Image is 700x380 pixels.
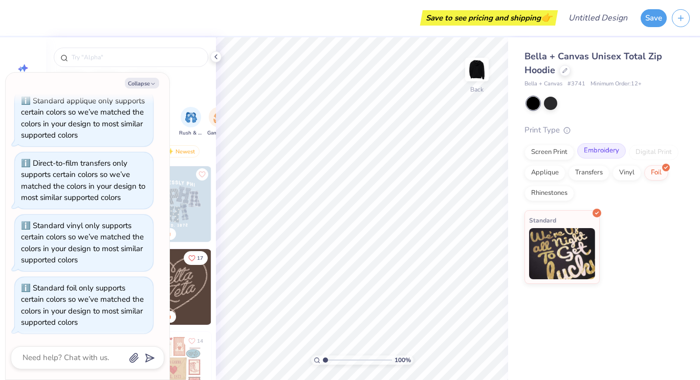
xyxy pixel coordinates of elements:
div: Print Type [524,124,680,136]
div: Digital Print [629,145,679,160]
img: Standard [529,228,595,279]
button: Like [196,168,208,181]
div: Standard applique only supports certain colors so we’ve matched the colors in your design to most... [21,96,145,141]
span: 14 [197,339,203,344]
div: Newest [161,145,200,158]
img: 12710c6a-dcc0-49ce-8688-7fe8d5f96fe2 [136,249,211,325]
div: Direct-to-film transfers only supports certain colors so we’ve matched the colors in your design ... [21,158,145,203]
div: Vinyl [612,165,641,181]
img: 5a4b4175-9e88-49c8-8a23-26d96782ddc6 [136,166,211,242]
span: Rush & Bid [179,129,203,137]
div: Foil [644,165,668,181]
input: Untitled Design [560,8,636,28]
img: Back [467,59,487,80]
img: a3f22b06-4ee5-423c-930f-667ff9442f68 [211,166,287,242]
span: Bella + Canvas Unisex Total Zip Hoodie [524,50,662,76]
div: Standard foil only supports certain colors so we’ve matched the colors in your design to most sim... [21,283,144,328]
img: Rush & Bid Image [185,111,197,123]
div: filter for Rush & Bid [179,107,203,137]
button: Save [641,9,667,27]
span: Standard [529,215,556,226]
div: Applique [524,165,565,181]
div: Standard vinyl only supports certain colors so we’ve matched the colors in your design to most si... [21,220,144,265]
input: Try "Alpha" [71,52,202,62]
img: ead2b24a-117b-4488-9b34-c08fd5176a7b [211,249,287,325]
img: Game Day Image [213,111,225,123]
div: Save to see pricing and shipping [423,10,555,26]
span: 100 % [395,355,411,365]
div: Transfers [568,165,609,181]
span: Bella + Canvas [524,80,562,88]
span: # 3741 [567,80,585,88]
button: Like [184,251,208,265]
button: Like [184,334,208,348]
div: Screen Print [524,145,574,160]
button: filter button [207,107,231,137]
div: Embroidery [577,143,626,159]
span: 17 [197,256,203,261]
span: 👉 [541,11,552,24]
span: Minimum Order: 12 + [590,80,642,88]
div: Back [470,85,484,94]
div: Rhinestones [524,186,574,201]
button: Collapse [125,78,159,88]
span: Game Day [207,129,231,137]
button: filter button [179,107,203,137]
div: filter for Game Day [207,107,231,137]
